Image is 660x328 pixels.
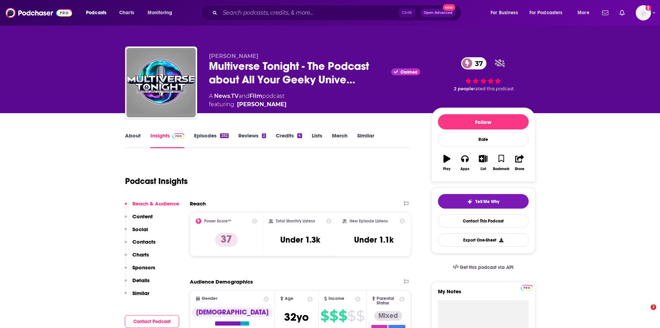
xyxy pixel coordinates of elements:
div: 252 [220,133,228,138]
svg: Add a profile image [645,5,651,11]
span: Ctrl K [399,8,415,17]
span: For Business [491,8,518,18]
p: Details [132,277,150,284]
div: Search podcasts, credits, & more... [208,5,468,21]
span: 2 people [454,86,474,91]
span: Claimed [401,70,417,74]
button: Contacts [125,238,156,251]
button: Content [125,213,153,226]
span: Logged in as WesBurdett [636,5,651,20]
div: [DEMOGRAPHIC_DATA] [192,308,273,317]
div: Rate [438,132,529,146]
span: $ [338,310,347,321]
a: Show notifications dropdown [617,7,627,19]
div: Bookmark [493,167,509,171]
button: Open AdvancedNew [421,9,456,17]
div: Apps [460,167,469,171]
span: More [578,8,589,18]
a: Get this podcast via API [447,259,519,276]
span: Parental Status [377,296,398,305]
h2: Power Score™ [204,219,231,224]
span: 32 yo [284,310,309,324]
span: 2 [651,304,656,310]
a: TV [231,93,239,99]
img: Podchaser - Follow, Share and Rate Podcasts [6,6,72,19]
button: tell me why sparkleTell Me Why [438,194,529,209]
div: 2 [262,133,266,138]
button: open menu [525,7,573,18]
h2: Audience Demographics [190,278,253,285]
div: Play [443,167,450,171]
span: $ [320,310,329,321]
div: Mixed [374,311,402,321]
a: Reviews2 [238,132,266,148]
button: Social [125,226,148,239]
button: open menu [81,7,115,18]
h3: Under 1.1k [354,235,394,245]
p: Similar [132,290,149,296]
button: Details [125,277,150,290]
button: Play [438,150,456,175]
img: tell me why sparkle [467,199,473,204]
input: Search podcasts, credits, & more... [220,7,399,18]
a: Show notifications dropdown [599,7,611,19]
h3: Under 1.3k [280,235,320,245]
label: My Notes [438,288,529,300]
button: Export One-Sheet [438,233,529,247]
button: Sponsors [125,264,155,277]
button: Follow [438,114,529,129]
span: Get this podcast via API [460,264,513,270]
h2: Reach [190,200,206,207]
span: Charts [119,8,134,18]
button: open menu [486,7,527,18]
button: Bookmark [492,150,510,175]
span: 37 [468,57,486,69]
img: User Profile [636,5,651,20]
button: Share [510,150,528,175]
button: Reach & Audience [125,200,179,213]
a: About [125,132,141,148]
p: Contacts [132,238,156,245]
p: Content [132,213,153,220]
span: $ [356,310,364,321]
p: Sponsors [132,264,155,271]
span: Podcasts [86,8,106,18]
img: Podchaser Pro [173,133,185,139]
p: Reach & Audience [132,200,179,207]
span: , [230,93,231,99]
span: Gender [202,296,217,301]
span: and [239,93,249,99]
a: Merch [332,132,347,148]
span: featuring [209,100,287,109]
button: Contact Podcast [125,315,179,328]
div: Share [515,167,524,171]
button: Similar [125,290,149,303]
a: Lists [312,132,322,148]
h2: New Episode Listens [350,219,388,224]
img: Multiverse Tonight - The Podcast about All Your Geeky Universes [126,48,196,117]
button: Show profile menu [636,5,651,20]
span: New [443,4,455,11]
a: Episodes252 [194,132,228,148]
button: Apps [456,150,474,175]
h2: Total Monthly Listens [276,219,315,224]
span: Open Advanced [424,11,452,15]
span: [PERSON_NAME] [209,53,258,59]
h1: Podcast Insights [125,176,188,186]
div: A podcast [209,92,287,109]
button: open menu [143,7,181,18]
span: Income [328,296,344,301]
iframe: Intercom live chat [636,304,653,321]
div: 4 [297,133,302,138]
span: $ [347,310,355,321]
a: Pro website [521,284,533,291]
button: List [474,150,492,175]
span: Monitoring [148,8,172,18]
span: Tell Me Why [475,199,499,204]
span: Age [285,296,293,301]
span: rated this podcast [474,86,514,91]
a: Film [249,93,262,99]
img: Podchaser Pro [521,285,533,291]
